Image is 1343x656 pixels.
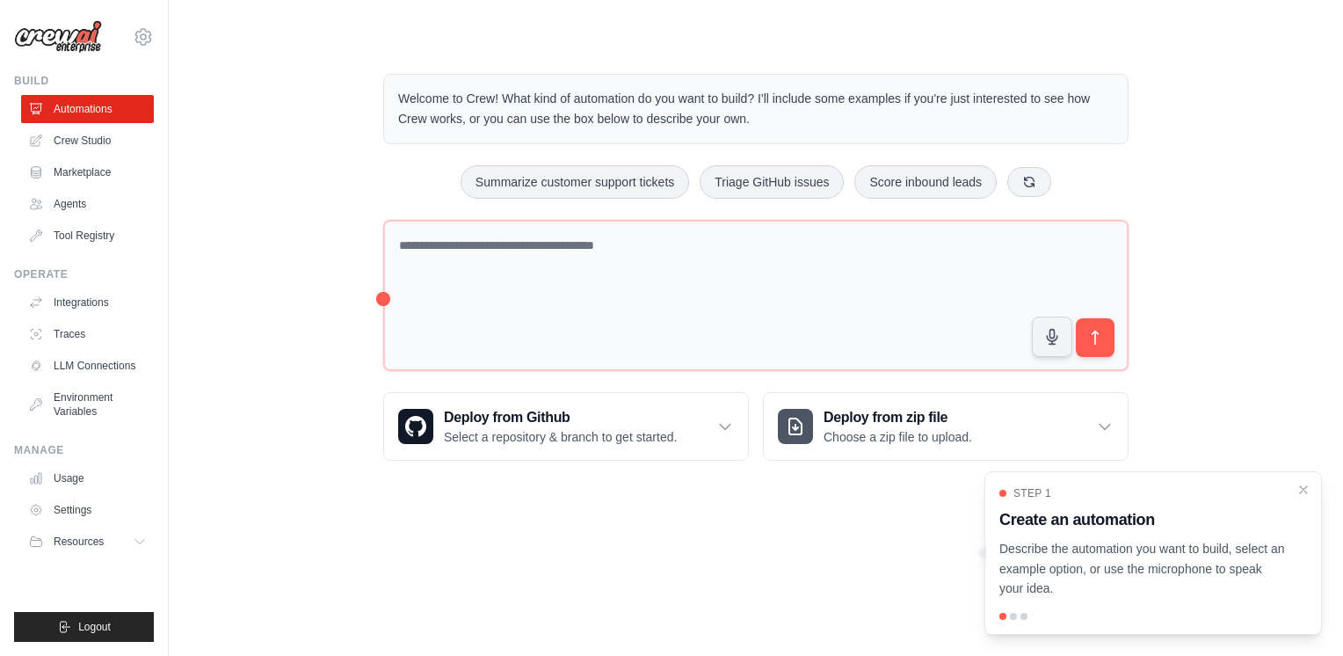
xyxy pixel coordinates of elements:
a: Usage [21,464,154,492]
div: Operate [14,267,154,281]
img: Logo [14,20,102,54]
button: Triage GitHub issues [700,165,844,199]
span: Resources [54,535,104,549]
a: Automations [21,95,154,123]
h3: Create an automation [999,507,1286,532]
button: Resources [21,528,154,556]
div: Build [14,74,154,88]
h3: Deploy from zip file [824,407,972,428]
button: Summarize customer support tickets [461,165,689,199]
p: Select a repository & branch to get started. [444,428,677,446]
a: Agents [21,190,154,218]
a: Crew Studio [21,127,154,155]
button: Close walkthrough [1296,483,1310,497]
span: Logout [78,620,111,634]
a: Traces [21,320,154,348]
a: Settings [21,496,154,524]
a: Tool Registry [21,222,154,250]
p: Welcome to Crew! What kind of automation do you want to build? I'll include some examples if you'... [398,89,1114,129]
p: Choose a zip file to upload. [824,428,972,446]
a: Environment Variables [21,383,154,426]
button: Score inbound leads [854,165,997,199]
a: Marketplace [21,158,154,186]
p: Describe the automation you want to build, select an example option, or use the microphone to spe... [999,539,1286,599]
span: Step 1 [1013,486,1051,500]
h3: Deploy from Github [444,407,677,428]
a: Integrations [21,288,154,317]
button: Logout [14,612,154,642]
a: LLM Connections [21,352,154,380]
div: Manage [14,443,154,457]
